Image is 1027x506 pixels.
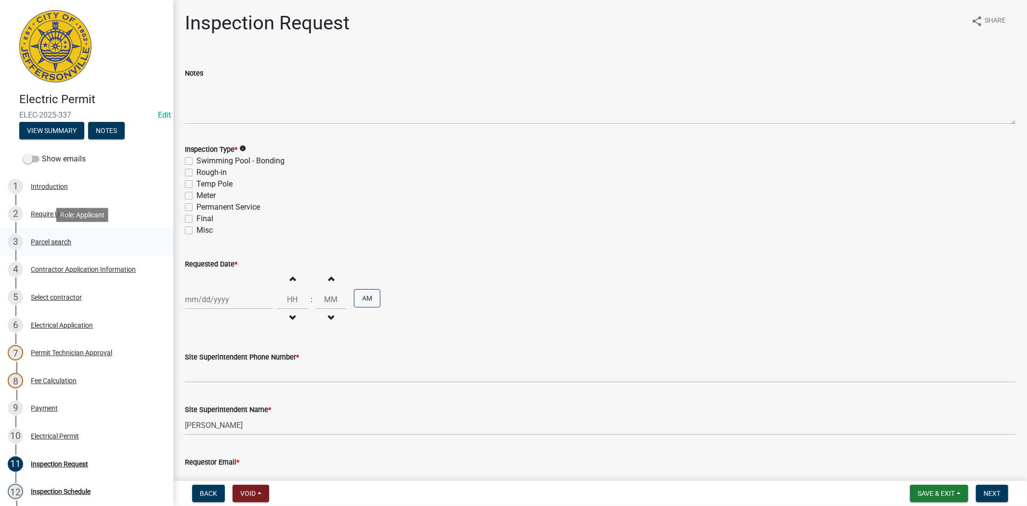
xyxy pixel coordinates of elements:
[185,407,271,413] label: Site Superintendent Name
[31,294,82,301] div: Select contractor
[185,12,350,35] h1: Inspection Request
[19,127,84,135] wm-modal-confirm: Summary
[8,262,23,277] div: 4
[185,459,239,466] label: Requestor Email
[31,405,58,412] div: Payment
[233,485,269,502] button: Void
[8,234,23,250] div: 3
[971,15,983,27] i: share
[31,488,91,495] div: Inspection Schedule
[8,400,23,416] div: 9
[31,322,93,329] div: Electrical Application
[31,349,112,356] div: Permit Technician Approval
[8,345,23,360] div: 7
[315,290,346,309] input: Minutes
[8,179,23,194] div: 1
[185,354,299,361] label: Site Superintendent Phone Number
[984,490,1001,497] span: Next
[910,485,968,502] button: Save & Exit
[8,206,23,222] div: 2
[19,110,154,120] span: ELEC-2025-337
[192,485,225,502] button: Back
[8,428,23,444] div: 10
[31,433,79,439] div: Electrical Permit
[976,485,1008,502] button: Next
[31,377,77,384] div: Fee Calculation
[31,461,88,467] div: Inspection Request
[239,145,246,152] i: info
[196,190,216,201] label: Meter
[158,110,171,120] a: Edit
[185,261,237,268] label: Requested Date
[31,239,71,245] div: Parcel search
[185,70,203,77] label: Notes
[240,490,256,497] span: Void
[918,490,955,497] span: Save & Exit
[8,318,23,333] div: 6
[185,290,273,309] input: mm/dd/yyyy
[196,155,285,167] label: Swimming Pool - Bonding
[158,110,171,120] wm-modal-confirm: Edit Application Number
[196,225,213,236] label: Misc
[8,484,23,499] div: 12
[8,373,23,388] div: 8
[354,289,380,307] button: AM
[985,15,1006,27] span: Share
[88,122,125,139] button: Notes
[8,456,23,472] div: 11
[277,290,308,309] input: Hours
[200,490,217,497] span: Back
[185,146,237,153] label: Inspection Type
[31,211,68,217] div: Require User
[23,153,86,165] label: Show emails
[19,122,84,139] button: View Summary
[308,294,315,306] div: :
[19,93,166,107] h4: Electric Permit
[88,127,125,135] wm-modal-confirm: Notes
[196,213,213,225] label: Final
[963,12,1014,30] button: shareShare
[31,266,136,273] div: Contractor Application Information
[196,178,233,190] label: Temp Pole
[196,167,227,178] label: Rough-in
[196,201,260,213] label: Permanent Service
[19,10,91,82] img: City of Jeffersonville, Indiana
[31,183,68,190] div: Introduction
[56,208,108,222] div: Role: Applicant
[8,290,23,305] div: 5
